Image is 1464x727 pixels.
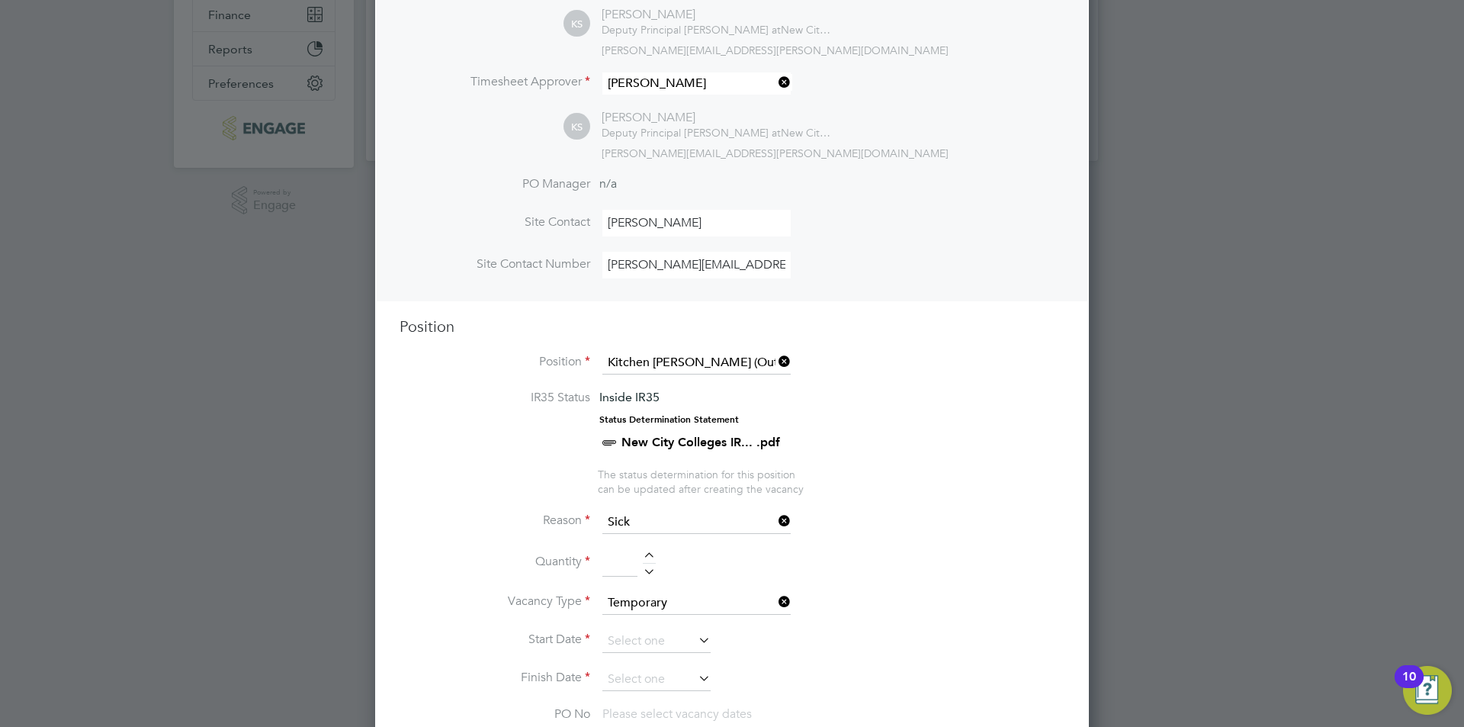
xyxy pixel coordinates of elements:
label: Vacancy Type [400,594,590,610]
label: Timesheet Approver [400,74,590,90]
strong: Status Determination Statement [599,414,739,425]
span: KS [563,11,590,37]
input: Select one [602,511,791,534]
div: 10 [1402,677,1416,696]
span: Deputy Principal [PERSON_NAME] at [602,23,781,37]
input: Select one [602,630,711,653]
label: Site Contact Number [400,256,590,272]
span: Deputy Principal [PERSON_NAME] at [602,126,781,140]
a: New City Colleges IR... .pdf [621,435,780,449]
span: n/a [599,176,617,191]
span: KS [563,114,590,140]
button: Open Resource Center, 10 new notifications [1403,666,1452,715]
input: Select one [602,668,711,691]
label: PO No [400,706,590,722]
span: [PERSON_NAME][EMAIL_ADDRESS][PERSON_NAME][DOMAIN_NAME] [602,146,949,160]
input: Select one [602,592,791,615]
div: New City College Limited [602,23,830,37]
label: Finish Date [400,670,590,686]
span: Please select vacancy dates [602,706,752,722]
label: Site Contact [400,214,590,230]
label: PO Manager [400,176,590,192]
label: Start Date [400,632,590,648]
label: Quantity [400,554,590,570]
div: [PERSON_NAME] [602,110,830,126]
span: The status determination for this position can be updated after creating the vacancy [598,468,804,495]
span: [PERSON_NAME][EMAIL_ADDRESS][PERSON_NAME][DOMAIN_NAME] [602,43,949,57]
div: [PERSON_NAME] [602,7,830,23]
h3: Position [400,317,1064,336]
label: IR35 Status [400,390,590,406]
label: Reason [400,513,590,529]
input: Search for... [602,72,791,95]
input: Search for... [602,352,791,375]
span: Inside IR35 [599,390,660,404]
label: Position [400,354,590,370]
div: New City College Limited [602,126,830,140]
